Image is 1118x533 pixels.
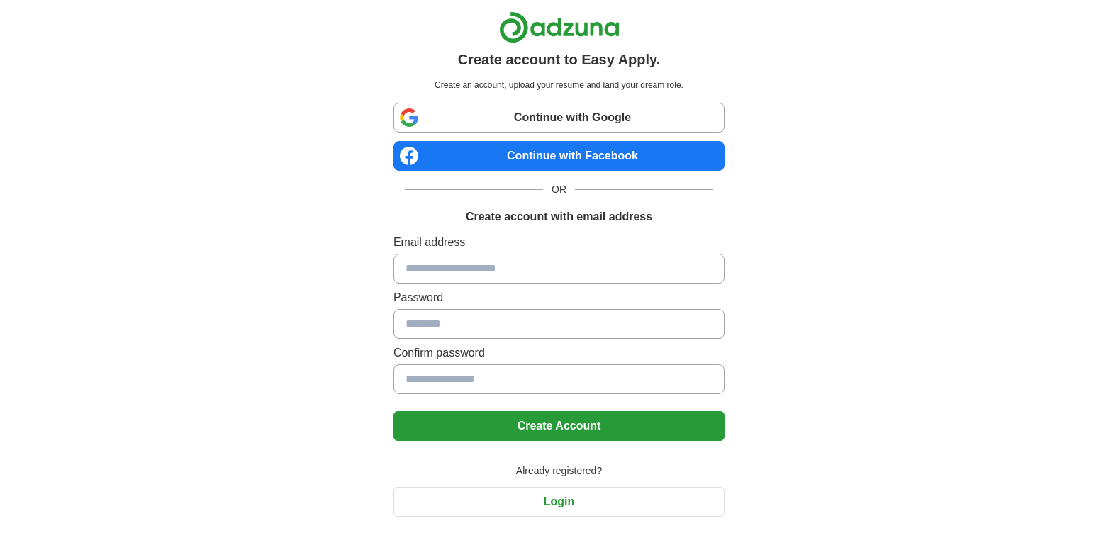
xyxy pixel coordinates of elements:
[499,11,620,43] img: Adzuna logo
[393,141,725,171] a: Continue with Facebook
[393,103,725,133] a: Continue with Google
[393,289,725,306] label: Password
[393,411,725,441] button: Create Account
[393,495,725,507] a: Login
[393,234,725,251] label: Email address
[466,208,652,225] h1: Create account with email address
[543,182,575,197] span: OR
[396,79,722,91] p: Create an account, upload your resume and land your dream role.
[508,464,610,478] span: Already registered?
[393,487,725,517] button: Login
[458,49,661,70] h1: Create account to Easy Apply.
[393,344,725,361] label: Confirm password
